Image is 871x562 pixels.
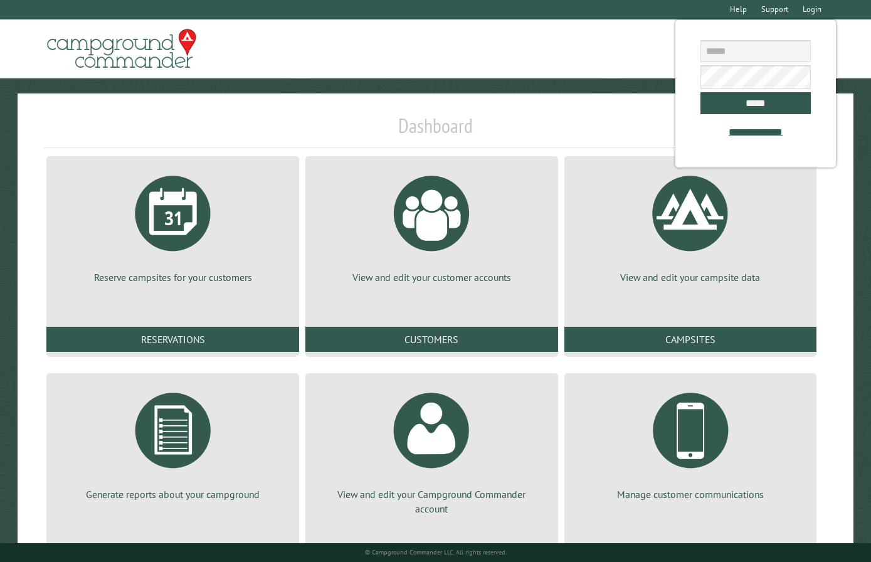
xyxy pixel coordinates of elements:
[61,487,284,501] p: Generate reports about your campground
[579,166,802,284] a: View and edit your campsite data
[61,383,284,501] a: Generate reports about your campground
[320,270,543,284] p: View and edit your customer accounts
[305,327,558,352] a: Customers
[320,166,543,284] a: View and edit your customer accounts
[43,24,200,73] img: Campground Commander
[579,487,802,501] p: Manage customer communications
[320,487,543,516] p: View and edit your Campground Commander account
[46,327,299,352] a: Reservations
[320,383,543,516] a: View and edit your Campground Commander account
[579,270,802,284] p: View and edit your campsite data
[579,383,802,501] a: Manage customer communications
[61,270,284,284] p: Reserve campsites for your customers
[365,548,507,556] small: © Campground Commander LLC. All rights reserved.
[43,114,827,148] h1: Dashboard
[564,327,817,352] a: Campsites
[61,166,284,284] a: Reserve campsites for your customers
